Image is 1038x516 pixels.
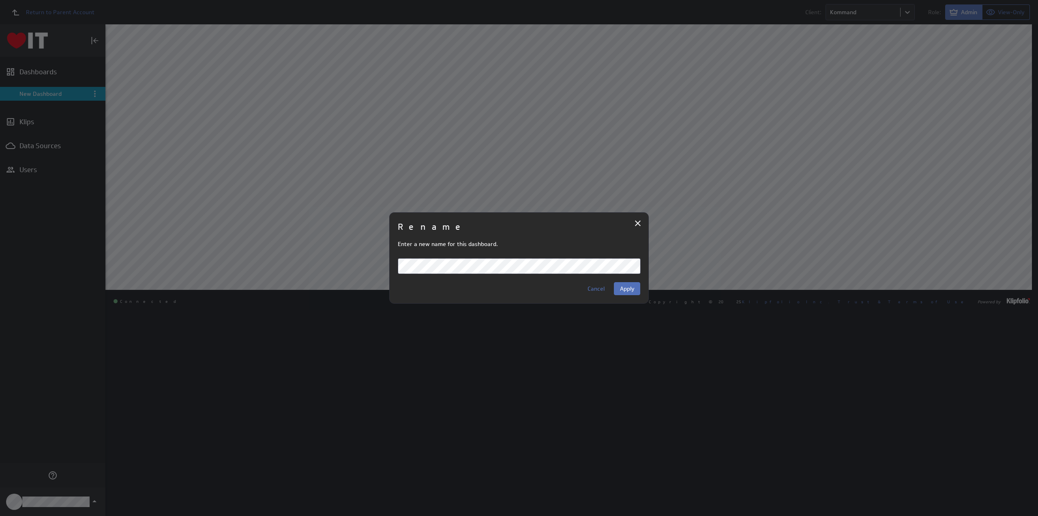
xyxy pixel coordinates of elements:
p: Enter a new name for this dashboard. [398,240,640,248]
h2: Rename [398,221,467,234]
span: Cancel [588,285,605,292]
button: Apply [614,282,640,295]
div: Close [631,216,645,230]
button: Cancel [582,282,610,295]
span: Apply [620,285,635,292]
